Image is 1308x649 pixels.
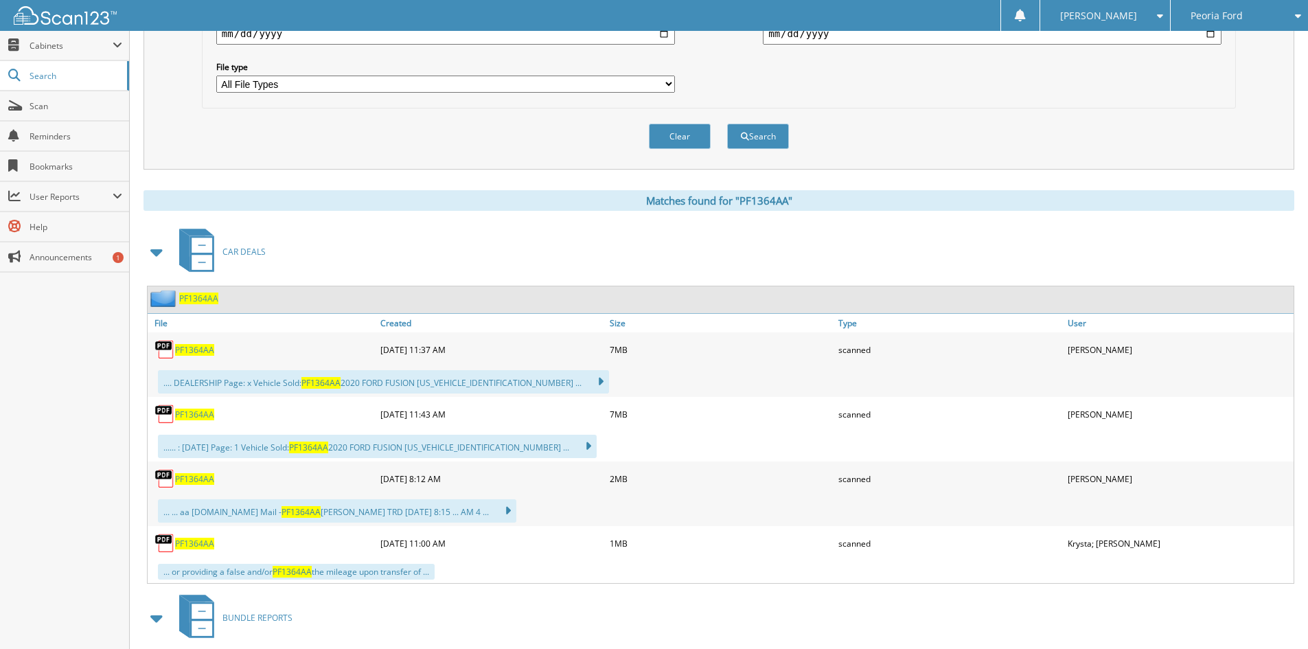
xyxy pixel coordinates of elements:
div: 7MB [606,336,836,363]
span: Search [30,70,120,82]
span: User Reports [30,191,113,203]
label: File type [216,61,675,73]
button: Search [727,124,789,149]
span: Peoria Ford [1191,12,1243,20]
img: PDF.png [154,404,175,424]
div: Krysta; [PERSON_NAME] [1064,530,1294,557]
div: [DATE] 11:00 AM [377,530,606,557]
a: PF1364AA [175,473,214,485]
a: PF1364AA [175,538,214,549]
div: Matches found for "PF1364AA" [144,190,1294,211]
span: PF1364AA [273,566,312,578]
div: [DATE] 11:43 AM [377,400,606,428]
span: Bookmarks [30,161,122,172]
a: Created [377,314,606,332]
a: Type [835,314,1064,332]
a: PF1364AA [175,344,214,356]
div: .... DEALERSHIP Page: x Vehicle Sold: 2020 FORD FUSION [US_VEHICLE_IDENTIFICATION_NUMBER] ... [158,370,609,394]
span: Cabinets [30,40,113,52]
img: PDF.png [154,533,175,554]
div: scanned [835,336,1064,363]
a: Size [606,314,836,332]
div: [PERSON_NAME] [1064,465,1294,492]
a: User [1064,314,1294,332]
div: 7MB [606,400,836,428]
span: [PERSON_NAME] [1060,12,1137,20]
span: PF1364AA [282,506,321,518]
span: PF1364AA [301,377,341,389]
div: [PERSON_NAME] [1064,400,1294,428]
img: PDF.png [154,339,175,360]
div: [DATE] 11:37 AM [377,336,606,363]
button: Clear [649,124,711,149]
span: Help [30,221,122,233]
div: scanned [835,530,1064,557]
div: 1MB [606,530,836,557]
a: PF1364AA [175,409,214,420]
div: 1 [113,252,124,263]
a: PF1364AA [179,293,218,304]
div: scanned [835,465,1064,492]
div: ... ... aa [DOMAIN_NAME] Mail - [PERSON_NAME] TRD [DATE] 8:15 ... AM 4 ... [158,499,516,523]
img: scan123-logo-white.svg [14,6,117,25]
div: 2MB [606,465,836,492]
img: PDF.png [154,468,175,489]
span: Scan [30,100,122,112]
span: PF1364AA [289,442,328,453]
span: CAR DEALS [222,246,266,258]
input: start [216,23,675,45]
img: folder2.png [150,290,179,307]
input: end [763,23,1221,45]
a: CAR DEALS [171,225,266,279]
div: [DATE] 8:12 AM [377,465,606,492]
a: BUNDLE REPORTS [171,591,292,645]
div: ... or providing a false and/or the mileage upon transfer of ... [158,564,435,580]
a: File [148,314,377,332]
span: Announcements [30,251,122,263]
span: Reminders [30,130,122,142]
div: ...... : [DATE] Page: 1 Vehicle Sold: 2020 FORD FUSION [US_VEHICLE_IDENTIFICATION_NUMBER] ... [158,435,597,458]
div: scanned [835,400,1064,428]
div: [PERSON_NAME] [1064,336,1294,363]
span: BUNDLE REPORTS [222,612,292,624]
